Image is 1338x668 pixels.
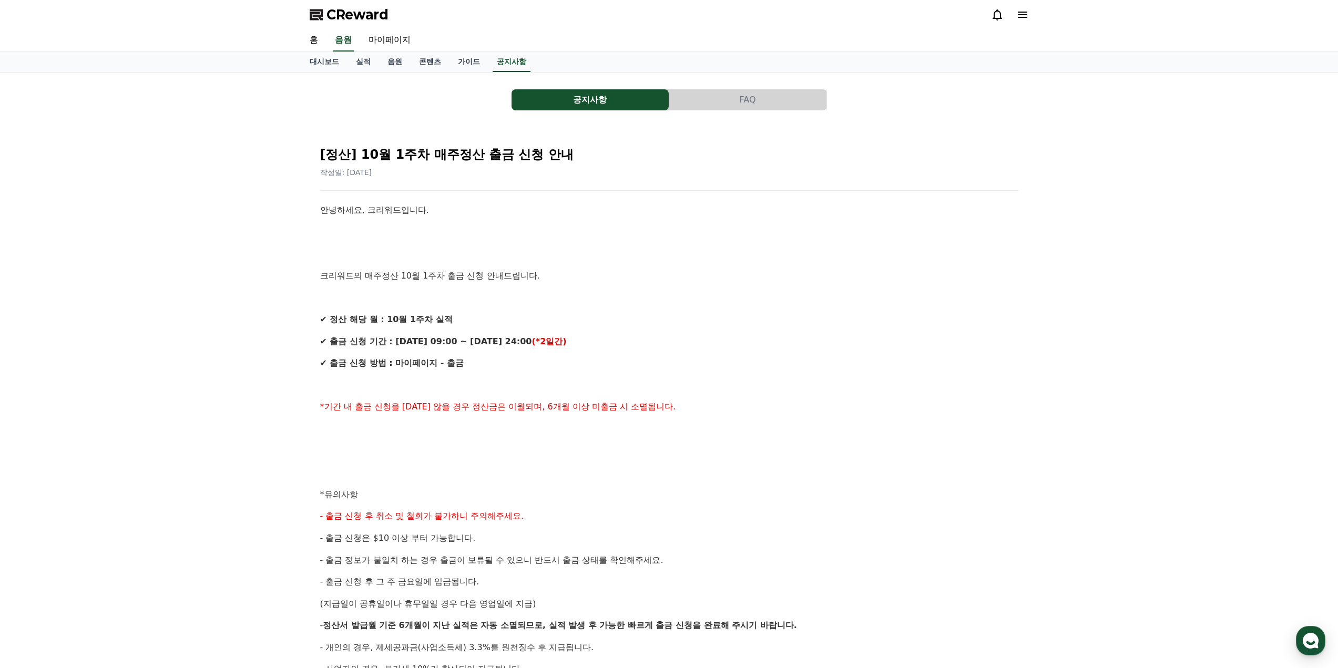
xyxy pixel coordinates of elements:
span: - 출금 정보가 불일치 하는 경우 출금이 보류될 수 있으니 반드시 출금 상태를 확인해주세요. [320,555,663,565]
a: 홈 [301,29,326,52]
a: 가이드 [450,52,488,72]
p: 크리워드의 매주정산 10월 1주차 출금 신청 안내드립니다. [320,269,1018,283]
a: 대시보드 [301,52,348,72]
a: 실적 [348,52,379,72]
a: 음원 [333,29,354,52]
span: CReward [326,6,389,23]
a: 음원 [379,52,411,72]
strong: 정산서 발급월 기준 [323,620,396,630]
a: CReward [310,6,389,23]
h2: [정산] 10월 1주차 매주정산 출금 신청 안내 [320,146,1018,163]
span: *기간 내 출금 신청을 [DATE] 않을 경우 정산금은 이월되며, 6개월 이상 미출금 시 소멸됩니다. [320,402,676,412]
span: - 개인의 경우, 제세공과금(사업소득세) 3.3%를 원천징수 후 지급됩니다. [320,642,594,652]
strong: ✔ 출금 신청 기간 : [DATE] 09:00 ~ [DATE] 24:00 [320,336,532,346]
span: *유의사항 [320,489,358,499]
p: 안녕하세요, 크리워드입니다. [320,203,1018,217]
a: 마이페이지 [360,29,419,52]
p: - [320,619,1018,632]
strong: ✔ 정산 해당 월 : 10월 1주차 실적 [320,314,453,324]
span: - 출금 신청 후 그 주 금요일에 입금됩니다. [320,577,479,587]
strong: ✔ 출금 신청 방법 : 마이페이지 - 출금 [320,358,464,368]
span: - 출금 신청 후 취소 및 철회가 불가하니 주의해주세요. [320,511,524,521]
button: 공지사항 [512,89,669,110]
button: FAQ [669,89,826,110]
span: - 출금 신청은 $10 이상 부터 가능합니다. [320,533,476,543]
span: 작성일: [DATE] [320,168,372,177]
a: 공지사항 [493,52,530,72]
strong: (*2일간) [532,336,566,346]
strong: 6개월이 지난 실적은 자동 소멸되므로, 실적 발생 후 가능한 빠르게 출금 신청을 완료해 주시기 바랍니다. [399,620,797,630]
a: 콘텐츠 [411,52,450,72]
span: (지급일이 공휴일이나 휴무일일 경우 다음 영업일에 지급) [320,599,536,609]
